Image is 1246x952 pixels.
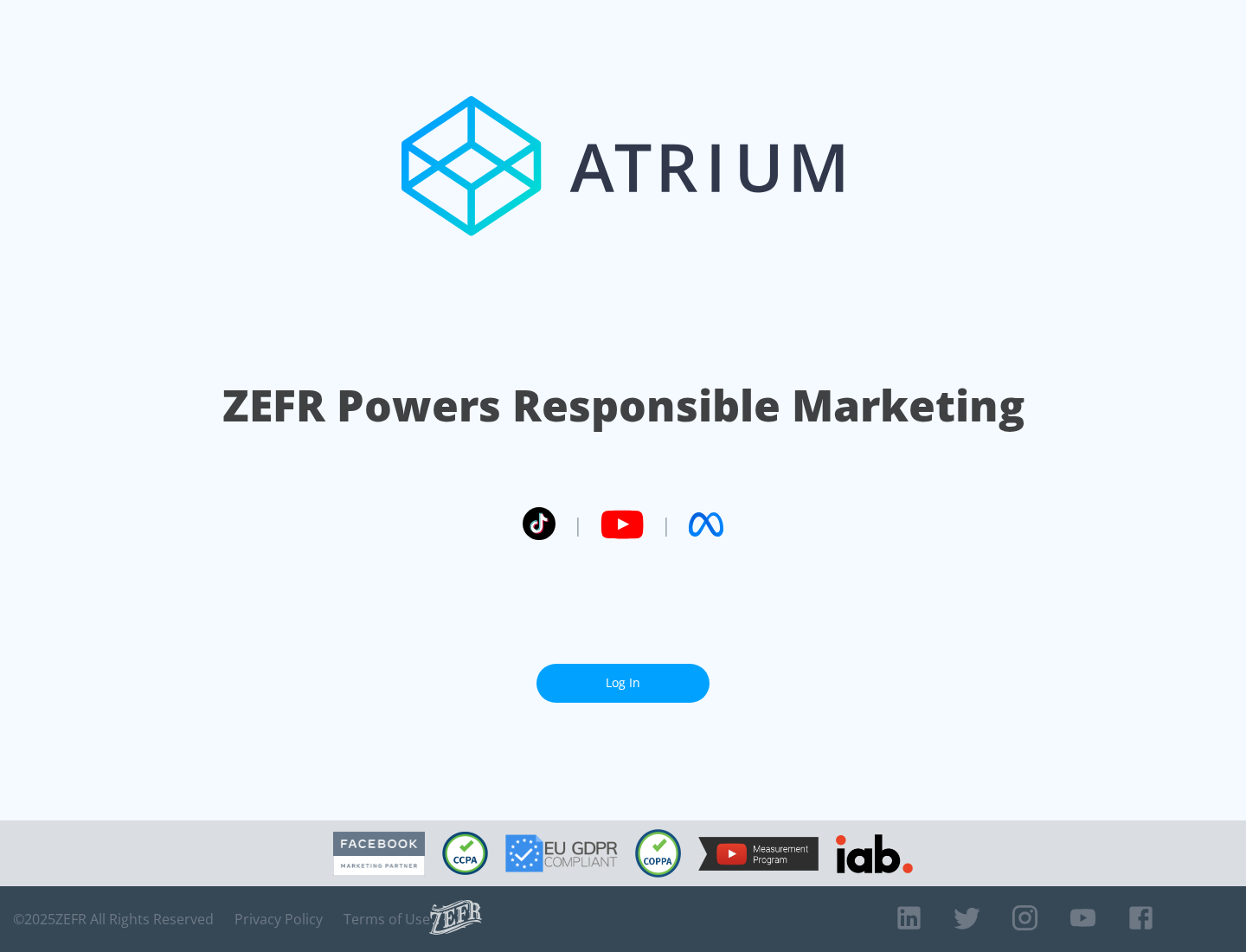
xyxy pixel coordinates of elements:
a: Log In [536,664,710,703]
img: CCPA Compliant [442,832,488,875]
a: Privacy Policy [234,910,323,928]
img: COPPA Compliant [635,829,681,878]
img: YouTube Measurement Program [698,837,819,871]
span: | [573,511,583,537]
span: | [661,511,671,537]
img: Facebook Marketing Partner [333,832,425,876]
span: © 2025 ZEFR All Rights Reserved [13,910,214,928]
h1: ZEFR Powers Responsible Marketing [222,376,1024,435]
a: Terms of Use [344,910,430,928]
img: IAB [836,834,913,873]
img: GDPR Compliant [505,834,618,872]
